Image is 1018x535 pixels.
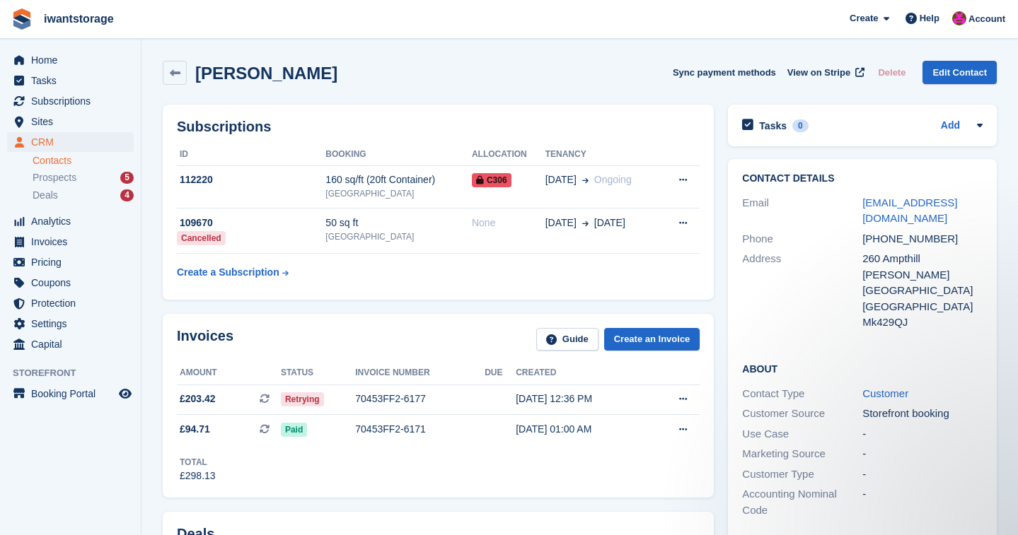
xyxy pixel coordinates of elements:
span: Pricing [31,252,116,272]
a: View on Stripe [782,61,867,84]
div: - [862,466,983,483]
div: 160 sq/ft (20ft Container) [325,172,472,187]
div: 112220 [177,172,325,187]
div: Contact Type [742,386,862,402]
img: Jonathan [952,11,966,25]
span: [DATE] [594,216,625,230]
h2: Subscriptions [177,119,700,135]
a: menu [7,50,134,70]
span: CRM [31,132,116,152]
span: C306 [472,173,511,187]
span: Protection [31,293,116,313]
a: menu [7,112,134,131]
span: [DATE] [545,172,577,187]
span: Booking Portal [31,384,116,404]
span: Deals [33,189,58,202]
div: - [862,486,983,518]
img: stora-icon-8386f47178a22dfd0bd8f6a31ec36ba5ce8667c1dd55bd0f319d3a0aa187defe.svg [11,8,33,30]
div: [GEOGRAPHIC_DATA] [325,230,472,243]
div: 5 [120,172,134,184]
div: £298.13 [180,469,216,483]
a: Edit Contact [922,61,997,84]
a: Create a Subscription [177,259,289,286]
a: Guide [536,328,598,351]
div: Storefront booking [862,406,983,422]
span: Capital [31,334,116,354]
span: Tasks [31,71,116,90]
span: Storefront [13,366,141,380]
span: Ongoing [594,174,632,185]
div: Cancelled [177,231,226,245]
div: Email [742,195,862,227]
a: menu [7,293,134,313]
div: 0 [792,119,809,132]
a: menu [7,71,134,90]
div: None [472,216,545,230]
h2: Invoices [177,328,233,351]
div: 260 Ampthill [PERSON_NAME] [862,251,983,283]
span: £203.42 [180,392,216,406]
div: - [862,426,983,442]
div: 70453FF2-6177 [355,392,485,406]
div: [DATE] 01:00 AM [516,422,648,437]
div: [GEOGRAPHIC_DATA] [325,187,472,200]
a: Customer [862,387,908,399]
a: menu [7,314,134,334]
button: Delete [872,61,911,84]
a: menu [7,334,134,354]
span: Invoices [31,232,116,252]
span: Subscriptions [31,91,116,111]
th: Tenancy [545,143,661,166]
th: Amount [177,362,281,384]
th: Status [281,362,355,384]
a: menu [7,91,134,111]
th: Due [485,362,516,384]
div: Total [180,456,216,469]
div: Create a Subscription [177,265,279,280]
a: menu [7,132,134,152]
a: menu [7,384,134,404]
a: menu [7,273,134,293]
div: [GEOGRAPHIC_DATA] [862,299,983,315]
a: menu [7,252,134,272]
span: Retrying [281,392,324,406]
h2: [PERSON_NAME] [195,64,337,83]
a: Prospects 5 [33,170,134,185]
span: Create [850,11,878,25]
a: menu [7,211,134,231]
div: 109670 [177,216,325,230]
div: 50 sq ft [325,216,472,230]
div: [GEOGRAPHIC_DATA] [862,283,983,299]
div: - [862,446,983,462]
span: Sites [31,112,116,131]
th: Allocation [472,143,545,166]
span: [DATE] [545,216,577,230]
div: 70453FF2-6171 [355,422,485,437]
div: Use Case [742,426,862,442]
a: [EMAIL_ADDRESS][DOMAIN_NAME] [862,196,957,225]
a: Deals 4 [33,188,134,203]
a: menu [7,232,134,252]
a: Preview store [117,385,134,402]
th: Booking [325,143,472,166]
a: Add [941,118,960,134]
div: Accounting Nominal Code [742,486,862,518]
span: Coupons [31,273,116,293]
h2: About [742,361,983,375]
div: Customer Type [742,466,862,483]
h2: Tasks [759,119,787,132]
div: Marketing Source [742,446,862,462]
span: Settings [31,314,116,334]
span: Account [968,12,1005,26]
div: Customer Source [742,406,862,422]
div: Address [742,251,862,331]
a: Create an Invoice [604,328,700,351]
span: Home [31,50,116,70]
div: Phone [742,231,862,247]
div: [DATE] 12:36 PM [516,392,648,406]
span: £94.71 [180,422,210,437]
a: Contacts [33,154,134,167]
th: Created [516,362,648,384]
h2: Contact Details [742,173,983,184]
span: Analytics [31,211,116,231]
